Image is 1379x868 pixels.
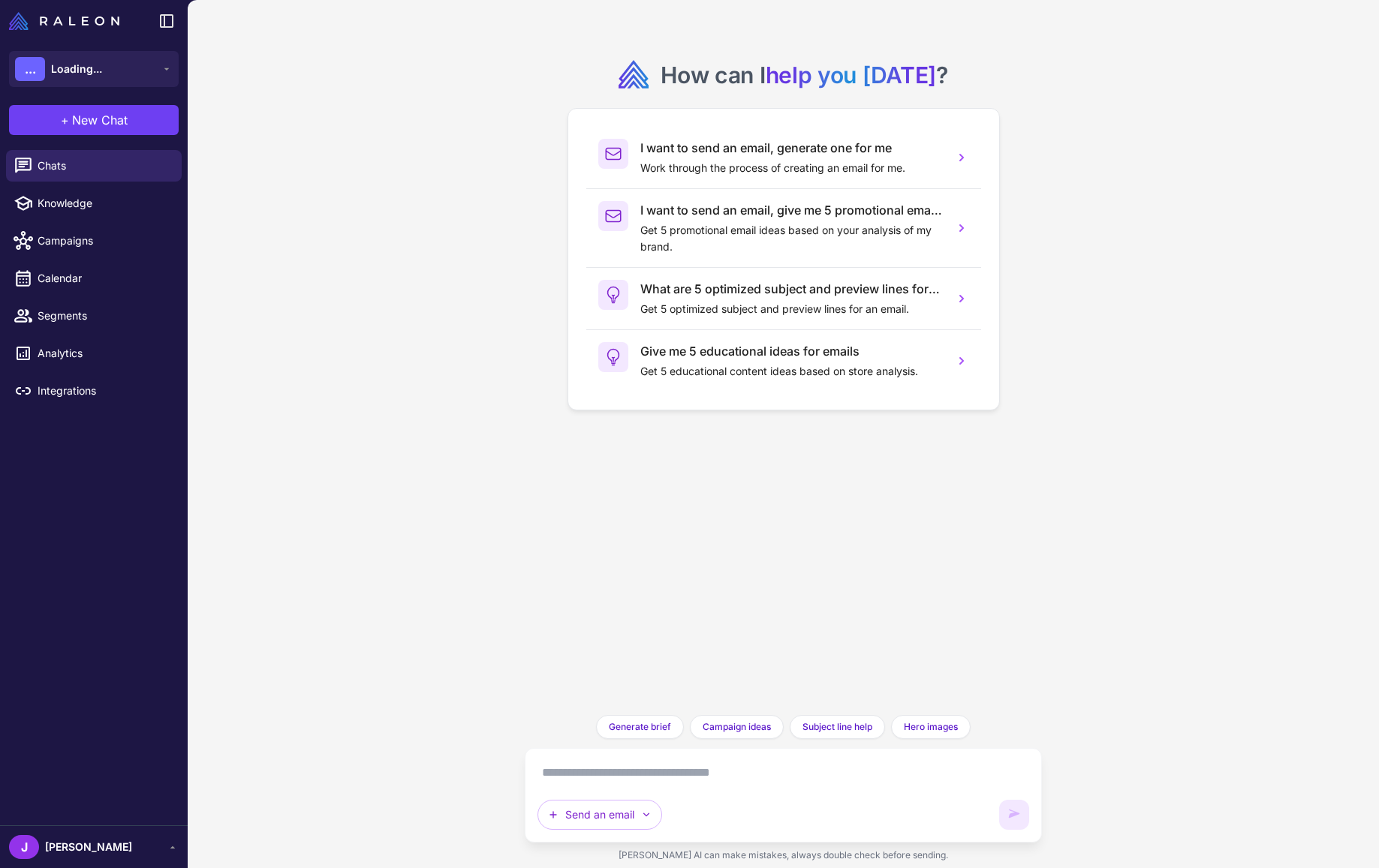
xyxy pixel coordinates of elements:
[661,60,948,90] h2: How can I ?
[6,263,182,294] a: Calendar
[38,158,170,174] span: Chats
[640,342,942,360] h3: Give me 5 educational ideas for emails
[802,720,872,734] span: Subject line help
[38,270,170,287] span: Calendar
[38,195,170,212] span: Knowledge
[38,233,170,249] span: Campaigns
[72,111,128,129] span: New Chat
[640,139,942,157] h3: I want to send an email, generate one for me
[38,308,170,324] span: Segments
[15,57,45,81] div: ...
[640,201,942,219] h3: I want to send an email, give me 5 promotional email ideas.
[640,363,942,380] p: Get 5 educational content ideas based on store analysis.
[61,111,69,129] span: +
[51,61,102,77] span: Loading...
[596,715,684,739] button: Generate brief
[9,12,119,30] img: Raleon Logo
[609,720,671,734] span: Generate brief
[6,150,182,182] a: Chats
[891,715,971,739] button: Hero images
[9,105,179,135] button: +New Chat
[45,839,132,855] span: [PERSON_NAME]
[790,715,885,739] button: Subject line help
[703,720,771,734] span: Campaign ideas
[6,225,182,257] a: Campaigns
[904,720,958,734] span: Hero images
[9,835,39,859] div: J
[640,222,942,255] p: Get 5 promotional email ideas based on your analysis of my brand.
[38,383,170,399] span: Integrations
[6,188,182,219] a: Knowledge
[537,800,662,830] button: Send an email
[38,345,170,362] span: Analytics
[6,300,182,332] a: Segments
[9,51,179,87] button: ...Loading...
[6,375,182,407] a: Integrations
[766,62,937,89] span: help you [DATE]
[6,338,182,369] a: Analytics
[640,160,942,176] p: Work through the process of creating an email for me.
[690,715,784,739] button: Campaign ideas
[640,301,942,317] p: Get 5 optimized subject and preview lines for an email.
[525,842,1042,868] div: [PERSON_NAME] AI can make mistakes, always double check before sending.
[640,280,942,298] h3: What are 5 optimized subject and preview lines for an email?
